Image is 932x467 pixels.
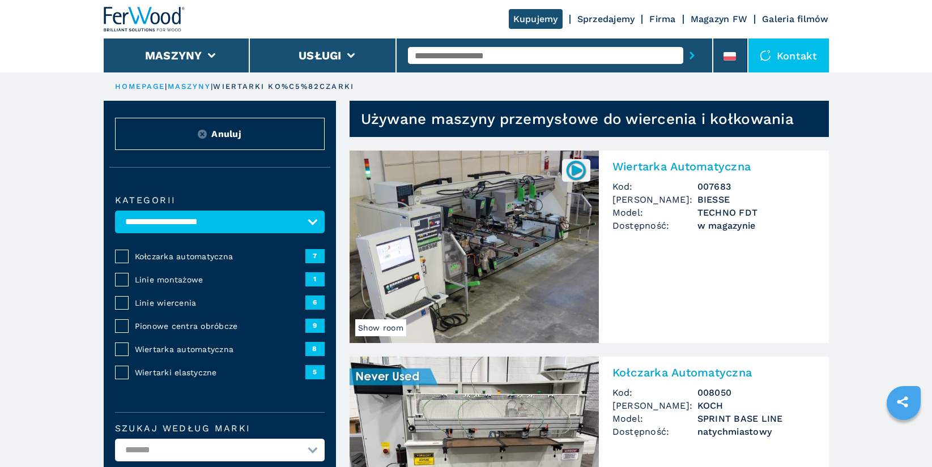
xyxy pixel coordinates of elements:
[509,9,563,29] a: Kupujemy
[612,193,697,206] span: [PERSON_NAME]:
[697,425,815,438] span: natychmiastowy
[115,82,165,91] a: HOMEPAGE
[565,159,587,181] img: 007683
[145,49,202,62] button: Maszyny
[361,110,794,128] h1: Używane maszyny przemysłowe do wiercenia i kołkowania
[697,399,815,412] h3: KOCH
[612,366,815,379] h2: Kołczarka Automatyczna
[115,196,325,205] label: kategorii
[697,219,815,232] span: w magazynie
[211,82,213,91] span: |
[135,320,305,332] span: Pionowe centra obróbcze
[612,180,697,193] span: Kod:
[612,386,697,399] span: Kod:
[350,151,599,343] img: Wiertarka Automatyczna BIESSE TECHNO FDT
[697,206,815,219] h3: TECHNO FDT
[135,251,305,262] span: Kołczarka automatyczna
[888,388,917,416] a: sharethis
[305,365,325,379] span: 5
[305,342,325,355] span: 8
[213,82,354,92] p: wiertarki ko%C5%82czarki
[135,367,305,378] span: Wiertarki elastyczne
[115,118,325,150] button: ResetAnuluj
[612,206,697,219] span: Model:
[612,412,697,425] span: Model:
[577,14,635,24] a: Sprzedajemy
[683,42,701,68] button: submit-button
[884,416,924,459] iframe: Chat
[104,7,185,32] img: Ferwood
[168,82,211,91] a: maszyny
[305,249,325,263] span: 7
[697,412,815,425] h3: SPRINT BASE LINE
[355,319,406,336] span: Show room
[115,424,325,433] label: Szukaj według marki
[135,297,305,309] span: Linie wiercenia
[760,50,771,61] img: Kontakt
[697,193,815,206] h3: BIESSE
[305,272,325,286] span: 1
[165,82,167,91] span: |
[649,14,675,24] a: Firma
[697,386,815,399] h3: 008050
[612,399,697,412] span: [PERSON_NAME]:
[135,274,305,285] span: Linie montażowe
[697,180,815,193] h3: 007683
[305,319,325,332] span: 9
[691,14,748,24] a: Magazyn FW
[198,130,207,139] img: Reset
[211,127,241,140] span: Anuluj
[612,425,697,438] span: Dostępność:
[305,295,325,309] span: 6
[762,14,829,24] a: Galeria filmów
[612,219,697,232] span: Dostępność:
[612,160,815,173] h2: Wiertarka Automatyczna
[299,49,342,62] button: Usługi
[135,344,305,355] span: Wiertarka automatyczna
[748,38,829,72] div: Kontakt
[350,151,829,343] a: Wiertarka Automatyczna BIESSE TECHNO FDTShow room007683Wiertarka AutomatycznaKod:007683[PERSON_NA...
